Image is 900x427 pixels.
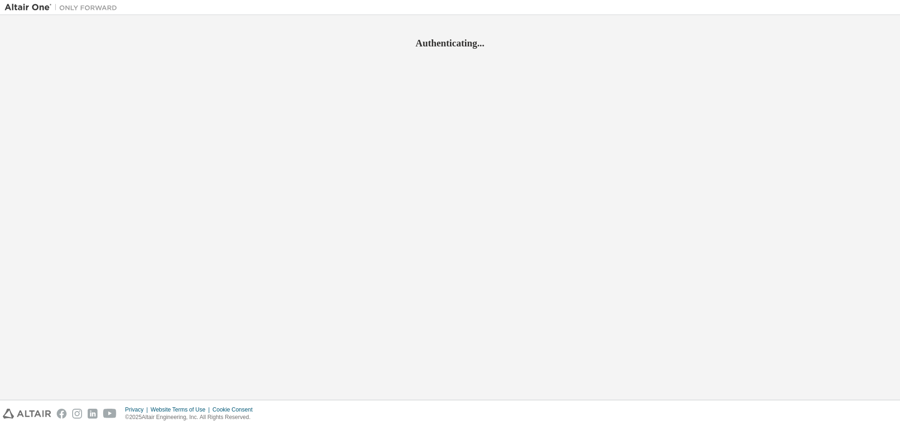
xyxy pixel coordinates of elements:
img: facebook.svg [57,409,67,419]
div: Website Terms of Use [150,406,212,413]
p: © 2025 Altair Engineering, Inc. All Rights Reserved. [125,413,258,421]
img: Altair One [5,3,122,12]
h2: Authenticating... [5,37,895,49]
img: youtube.svg [103,409,117,419]
img: instagram.svg [72,409,82,419]
div: Privacy [125,406,150,413]
div: Cookie Consent [212,406,258,413]
img: linkedin.svg [88,409,97,419]
img: altair_logo.svg [3,409,51,419]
